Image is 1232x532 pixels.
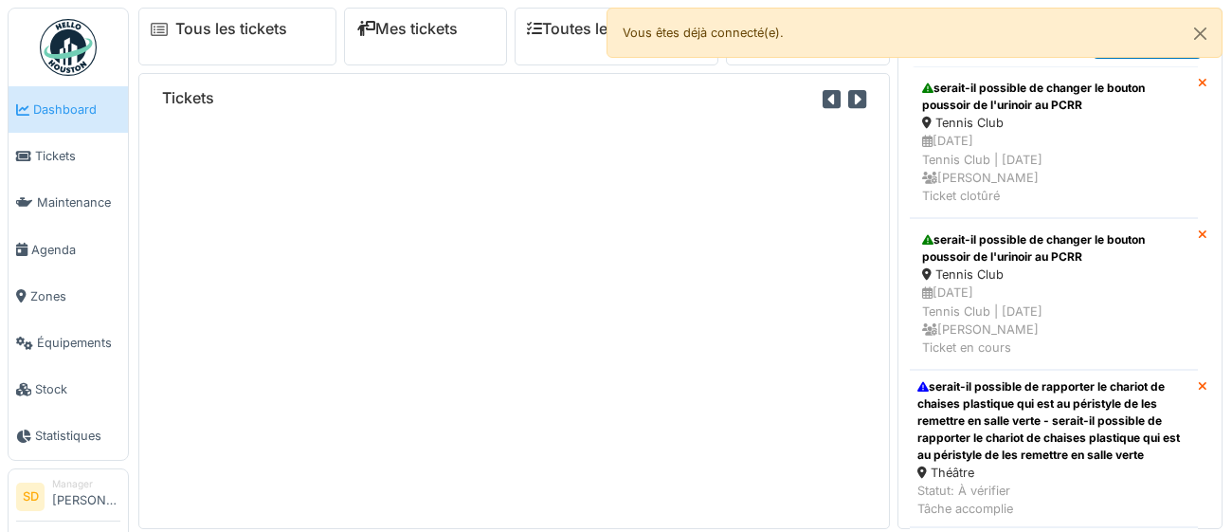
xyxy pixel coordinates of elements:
div: serait-il possible de changer le bouton poussoir de l'urinoir au PCRR [922,231,1186,266]
span: Statistiques [35,427,120,445]
span: Maintenance [37,193,120,211]
span: Zones [30,287,120,305]
div: serait-il possible de rapporter le chariot de chaises plastique qui est au péristyle de les remet... [917,378,1190,464]
button: Close [1179,9,1222,59]
div: Manager [52,477,120,491]
a: Statistiques [9,413,128,459]
a: Dashboard [9,86,128,133]
a: Toutes les tâches [527,20,668,38]
div: serait-il possible de changer le bouton poussoir de l'urinoir au PCRR [922,80,1186,114]
span: Stock [35,380,120,398]
span: Dashboard [33,101,120,119]
a: Maintenance [9,179,128,226]
a: Stock [9,366,128,413]
li: SD [16,483,45,511]
span: Équipements [37,334,120,352]
span: Tickets [35,147,120,165]
a: SD Manager[PERSON_NAME] [16,477,120,523]
div: Théâtre [917,464,1190,482]
a: Équipements [9,320,128,366]
div: Tennis Club [922,266,1186,284]
a: Tickets [9,133,128,179]
a: serait-il possible de changer le bouton poussoir de l'urinoir au PCRR Tennis Club [DATE]Tennis Cl... [910,218,1198,370]
li: [PERSON_NAME] [52,477,120,518]
span: Agenda [31,241,120,259]
a: Zones [9,273,128,320]
div: [DATE] Tennis Club | [DATE] [PERSON_NAME] Ticket en cours [922,284,1186,357]
img: Badge_color-CXgf-gQk.svg [40,19,97,76]
a: Agenda [9,227,128,273]
div: Tennis Club [922,114,1186,132]
a: serait-il possible de rapporter le chariot de chaises plastique qui est au péristyle de les remet... [910,370,1198,527]
a: Tous les tickets [175,20,287,38]
a: serait-il possible de changer le bouton poussoir de l'urinoir au PCRR Tennis Club [DATE]Tennis Cl... [910,66,1198,218]
div: Vous êtes déjà connecté(e). [607,8,1223,58]
h6: Tickets [162,89,214,107]
div: [DATE] Tennis Club | [DATE] [PERSON_NAME] Ticket clotûré [922,132,1186,205]
div: Statut: À vérifier Tâche accomplie [917,482,1190,518]
a: Mes tickets [356,20,458,38]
